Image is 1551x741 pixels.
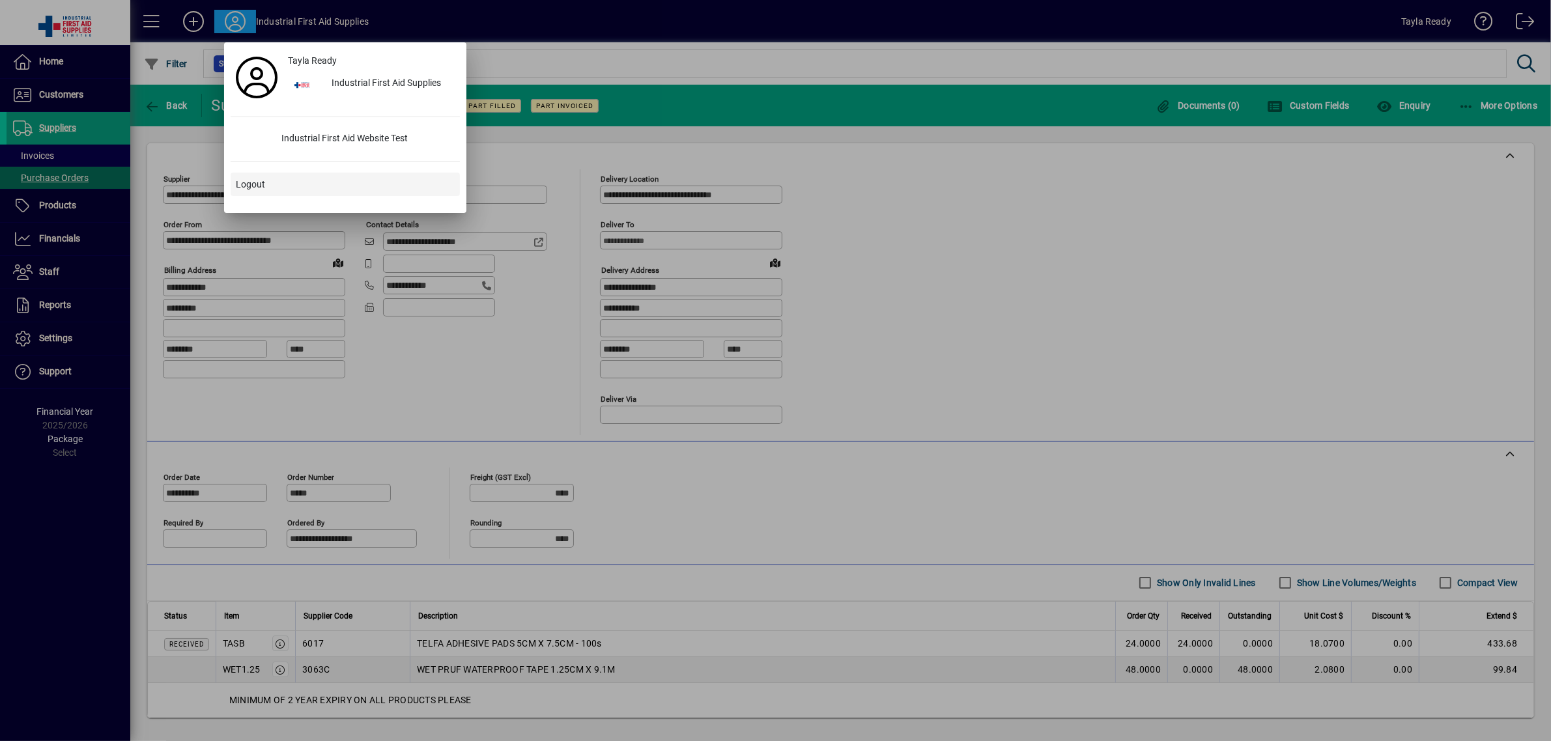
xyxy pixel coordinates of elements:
button: Logout [231,173,460,196]
a: Profile [231,66,283,89]
a: Tayla Ready [283,49,460,72]
div: Industrial First Aid Website Test [271,128,460,151]
button: Industrial First Aid Website Test [231,128,460,151]
div: Industrial First Aid Supplies [321,72,460,96]
span: Logout [236,178,265,191]
span: Tayla Ready [288,54,337,68]
button: Industrial First Aid Supplies [283,72,460,96]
